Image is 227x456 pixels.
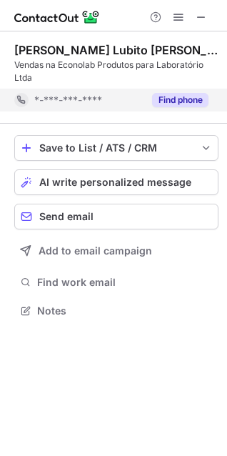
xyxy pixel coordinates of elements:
[39,177,191,188] span: AI write personalized message
[14,9,100,26] img: ContactOut v5.3.10
[14,301,218,321] button: Notes
[37,276,213,289] span: Find work email
[152,93,208,107] button: Reveal Button
[14,272,218,292] button: Find work email
[14,169,218,195] button: AI write personalized message
[39,142,193,154] div: Save to List / ATS / CRM
[37,304,213,317] span: Notes
[14,59,218,84] div: Vendas na Econolab Produtos para Laboratório Ltda
[39,245,152,257] span: Add to email campaign
[14,43,218,57] div: [PERSON_NAME] Lubito [PERSON_NAME]
[14,204,218,229] button: Send email
[14,238,218,264] button: Add to email campaign
[39,211,94,222] span: Send email
[14,135,218,161] button: save-profile-one-click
